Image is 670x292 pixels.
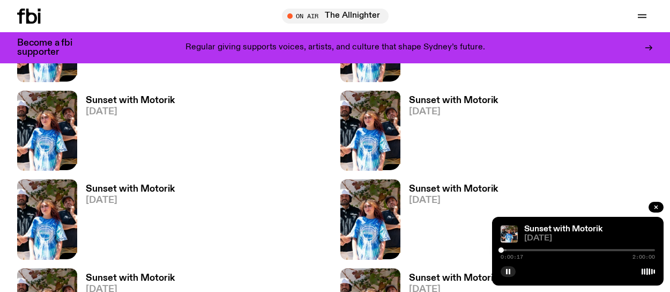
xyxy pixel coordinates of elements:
[400,185,498,259] a: Sunset with Motorik[DATE]
[340,91,400,171] img: Andrew, Reenie, and Pat stand in a row, smiling at the camera, in dappled light with a vine leafe...
[524,235,655,243] span: [DATE]
[501,254,523,260] span: 0:00:17
[282,9,389,24] button: On AirThe Allnighter
[77,96,175,171] a: Sunset with Motorik[DATE]
[77,185,175,259] a: Sunset with Motorik[DATE]
[17,39,86,57] h3: Become a fbi supporter
[409,274,498,283] h3: Sunset with Motorik
[340,179,400,259] img: Andrew, Reenie, and Pat stand in a row, smiling at the camera, in dappled light with a vine leafe...
[409,185,498,194] h3: Sunset with Motorik
[400,96,498,171] a: Sunset with Motorik[DATE]
[632,254,655,260] span: 2:00:00
[409,96,498,105] h3: Sunset with Motorik
[86,107,175,116] span: [DATE]
[86,185,175,194] h3: Sunset with Motorik
[409,196,498,205] span: [DATE]
[409,107,498,116] span: [DATE]
[501,225,518,243] img: Andrew, Reenie, and Pat stand in a row, smiling at the camera, in dappled light with a vine leafe...
[86,196,175,205] span: [DATE]
[86,274,175,283] h3: Sunset with Motorik
[86,96,175,105] h3: Sunset with Motorik
[185,43,485,53] p: Regular giving supports voices, artists, and culture that shape Sydney’s future.
[17,179,77,259] img: Andrew, Reenie, and Pat stand in a row, smiling at the camera, in dappled light with a vine leafe...
[524,225,602,233] a: Sunset with Motorik
[17,91,77,171] img: Andrew, Reenie, and Pat stand in a row, smiling at the camera, in dappled light with a vine leafe...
